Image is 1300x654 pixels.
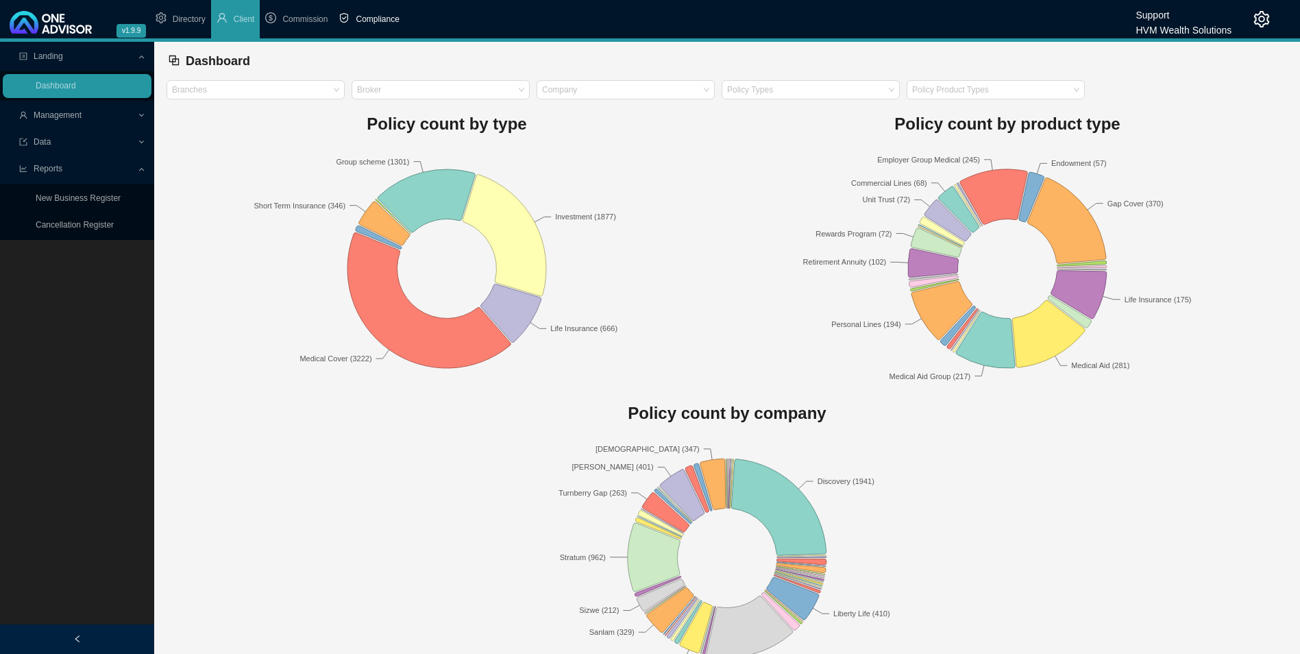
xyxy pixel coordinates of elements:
[589,628,635,636] text: Sanlam (329)
[265,12,276,23] span: dollar
[560,553,606,561] text: Stratum (962)
[851,179,927,187] text: Commercial Lines (68)
[10,11,92,34] img: 2df55531c6924b55f21c4cf5d4484680-logo-light.svg
[1107,199,1164,208] text: Gap Cover (370)
[579,607,619,615] text: Sizwe (212)
[156,12,167,23] span: setting
[167,400,1288,427] h1: Policy count by company
[890,372,971,380] text: Medical Aid Group (217)
[168,54,180,66] span: block
[596,445,700,453] text: [DEMOGRAPHIC_DATA] (347)
[863,196,911,204] text: Unit Trust (72)
[1136,3,1231,19] div: Support
[173,14,206,24] span: Directory
[19,111,27,119] span: user
[550,324,617,332] text: Life Insurance (666)
[34,137,51,147] span: Data
[555,213,616,221] text: Investment (1877)
[336,158,409,166] text: Group scheme (1301)
[1136,19,1231,34] div: HVM Wealth Solutions
[36,193,121,203] a: New Business Register
[167,110,727,138] h1: Policy count by type
[36,220,114,230] a: Cancellation Register
[34,164,62,173] span: Reports
[1051,159,1107,167] text: Endowment (57)
[19,138,27,146] span: import
[833,610,890,618] text: Liberty Life (410)
[1253,11,1270,27] span: setting
[34,51,63,61] span: Landing
[803,258,887,267] text: Retirement Annuity (102)
[186,54,250,68] span: Dashboard
[36,81,76,90] a: Dashboard
[877,156,980,164] text: Employer Group Medical (245)
[727,110,1288,138] h1: Policy count by product type
[1071,361,1129,370] text: Medical Aid (281)
[818,477,874,485] text: Discovery (1941)
[34,110,82,120] span: Management
[254,202,345,210] text: Short Term Insurance (346)
[1125,295,1192,304] text: Life Insurance (175)
[116,24,146,38] span: v1.9.9
[73,635,82,643] span: left
[831,320,901,328] text: Personal Lines (194)
[19,52,27,60] span: profile
[572,463,653,472] text: [PERSON_NAME] (401)
[234,14,255,24] span: Client
[815,230,892,238] text: Rewards Program (72)
[299,354,371,363] text: Medical Cover (3222)
[356,14,399,24] span: Compliance
[559,489,627,497] text: Turnberry Gap (263)
[217,12,228,23] span: user
[339,12,349,23] span: safety
[282,14,328,24] span: Commission
[19,165,27,173] span: line-chart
